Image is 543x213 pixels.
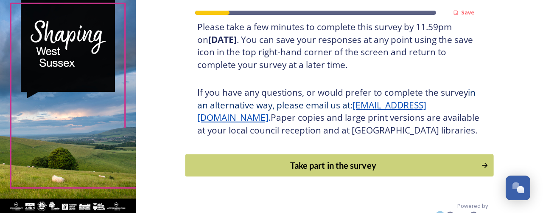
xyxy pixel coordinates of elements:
span: . [269,111,271,123]
button: Continue [185,154,493,177]
div: Take part in the survey [190,159,477,172]
button: Open Chat [506,176,530,200]
h3: Please take a few minutes to complete this survey by 11.59pm on . You can save your responses at ... [197,21,481,71]
a: [EMAIL_ADDRESS][DOMAIN_NAME] [197,99,426,124]
strong: [DATE] [208,34,237,45]
span: Powered by [457,202,488,210]
span: in an alternative way, please email us at: [197,86,478,111]
strong: Save [461,9,474,16]
h3: If you have any questions, or would prefer to complete the survey Paper copies and large print ve... [197,86,481,136]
